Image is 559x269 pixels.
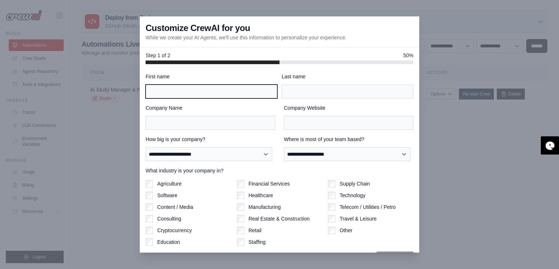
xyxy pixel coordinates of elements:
label: Software [157,192,177,199]
label: First name [146,73,277,80]
label: Company Website [284,104,413,112]
label: Consulting [157,215,181,222]
label: Where is most of your team based? [284,136,413,143]
label: Real Estate & Construction [249,215,310,222]
label: Travel & Leisure [340,215,376,222]
p: While we create your AI Agents, we'll use this information to personalize your experience. [146,34,346,41]
label: Cryptocurrency [157,227,192,234]
label: Agriculture [157,180,182,187]
label: Last name [282,73,413,80]
label: Telecom / Utilities / Petro [340,203,396,211]
label: Supply Chain [340,180,370,187]
button: Next [377,252,413,268]
label: Financial Services [249,180,290,187]
label: Content / Media [157,203,193,211]
label: Education [157,238,180,246]
label: Healthcare [249,192,273,199]
h3: Customize CrewAI for you [146,22,250,34]
label: Staffing [249,238,266,246]
label: How big is your company? [146,136,275,143]
label: Technology [340,192,365,199]
label: What industry is your company in? [146,167,413,174]
label: Manufacturing [249,203,281,211]
span: 50% [403,52,413,59]
iframe: Chat Widget [523,234,559,269]
label: Other [340,227,352,234]
label: Company Name [146,104,275,112]
label: Retail [249,227,262,234]
span: Step 1 of 2 [146,52,170,59]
